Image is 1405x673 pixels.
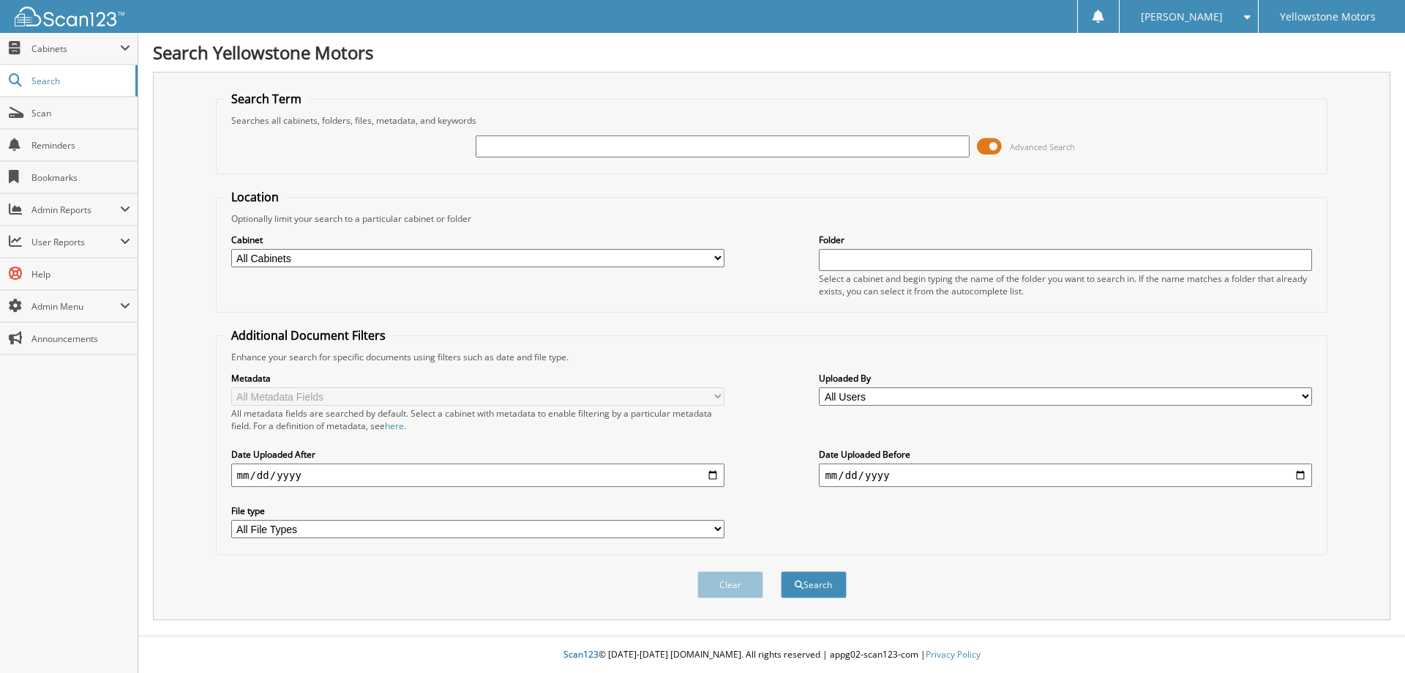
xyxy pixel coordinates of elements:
label: File type [231,505,724,517]
a: here [385,420,404,432]
span: Announcements [31,332,130,345]
span: User Reports [31,236,120,248]
label: Date Uploaded Before [819,448,1312,461]
span: Advanced Search [1010,141,1075,152]
div: © [DATE]-[DATE] [DOMAIN_NAME]. All rights reserved | appg02-scan123-com | [138,637,1405,673]
legend: Location [224,189,286,205]
span: Admin Menu [31,300,120,313]
button: Search [781,571,847,598]
legend: Additional Document Filters [224,327,393,343]
a: Privacy Policy [926,648,981,661]
label: Cabinet [231,234,724,246]
div: Searches all cabinets, folders, files, metadata, and keywords [224,114,1320,127]
span: [PERSON_NAME] [1141,12,1223,21]
span: Scan123 [563,648,599,661]
span: Reminders [31,139,130,152]
span: Cabinets [31,42,120,55]
h1: Search Yellowstone Motors [153,40,1390,64]
span: Bookmarks [31,171,130,184]
label: Uploaded By [819,372,1312,384]
img: scan123-logo-white.svg [15,7,124,26]
input: start [231,464,724,487]
label: Date Uploaded After [231,448,724,461]
div: All metadata fields are searched by default. Select a cabinet with metadata to enable filtering b... [231,407,724,432]
button: Clear [697,571,763,598]
legend: Search Term [224,91,309,107]
label: Folder [819,234,1312,246]
span: Scan [31,107,130,119]
div: Optionally limit your search to a particular cabinet or folder [224,212,1320,225]
div: Enhance your search for specific documents using filters such as date and file type. [224,351,1320,363]
span: Yellowstone Motors [1280,12,1376,21]
span: Search [31,75,128,87]
div: Select a cabinet and begin typing the name of the folder you want to search in. If the name match... [819,272,1312,297]
input: end [819,464,1312,487]
label: Metadata [231,372,724,384]
span: Help [31,268,130,280]
span: Admin Reports [31,204,120,216]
